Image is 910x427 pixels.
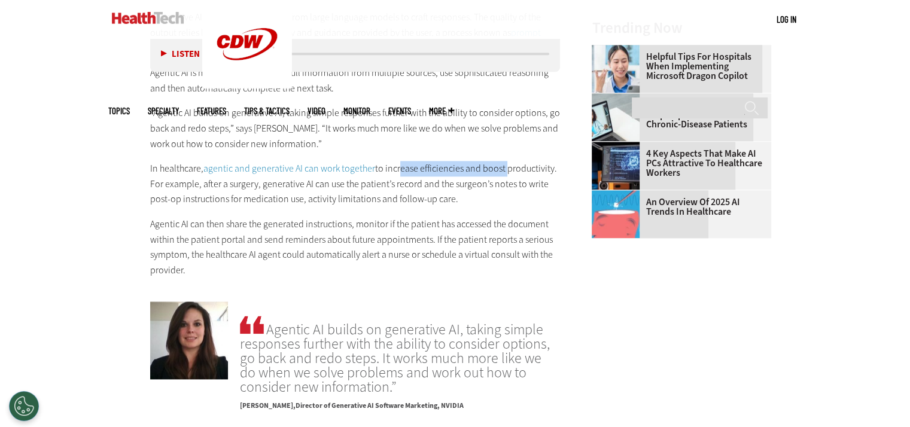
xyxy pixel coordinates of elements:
img: Desktop monitor with brain AI concept [592,142,640,190]
p: In healthcare, to increase efficiencies and boost productivity. For example, after a surgery, gen... [150,161,561,207]
a: agentic and generative AI can work together [203,162,375,175]
a: Events [388,106,411,115]
button: Open Preferences [9,391,39,421]
a: 4 Key Aspects That Make AI PCs Attractive to Healthcare Workers [592,149,764,178]
a: illustration of computer chip being put inside head with waves [592,190,646,200]
a: Tips & Tactics [244,106,290,115]
a: How Remote Monitoring Can Help Improve Care for Chronic-Disease Patients [592,100,764,129]
p: Agentic AI can then share the generated instructions, monitor if the patient has accessed the doc... [150,216,561,277]
a: Desktop monitor with brain AI concept [592,142,646,151]
span: [PERSON_NAME] [240,401,296,410]
a: Log in [777,14,796,25]
a: MonITor [343,106,370,115]
img: illustration of computer chip being put inside head with waves [592,190,640,238]
img: Amanda Saunders [150,301,228,379]
span: Specialty [148,106,179,115]
div: User menu [777,13,796,26]
a: Features [197,106,226,115]
a: CDW [202,79,292,91]
div: Cookies Settings [9,391,39,421]
span: More [429,106,454,115]
img: Home [112,12,184,24]
span: Agentic AI builds on generative AI, taking simple responses further with the ability to consider ... [240,313,560,394]
a: Video [308,106,325,115]
p: Director of Generative AI Software Marketing, NVIDIA [240,394,560,411]
a: Patient speaking with doctor [592,93,646,103]
a: An Overview of 2025 AI Trends in Healthcare [592,197,764,216]
img: Patient speaking with doctor [592,93,640,141]
span: Topics [108,106,130,115]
